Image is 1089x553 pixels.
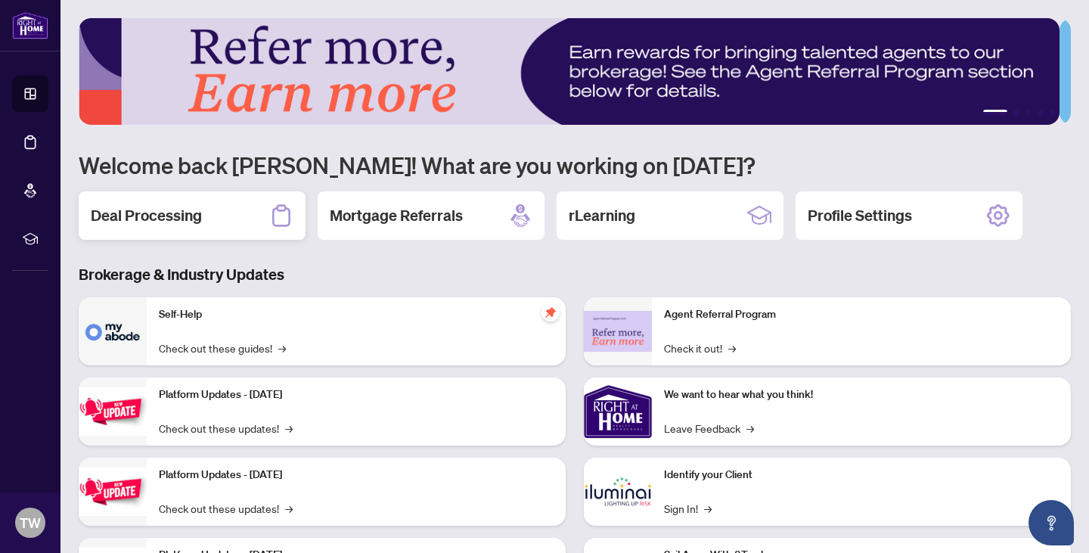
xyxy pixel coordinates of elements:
p: Agent Referral Program [664,306,1059,323]
h2: Deal Processing [91,205,202,226]
p: Identify your Client [664,467,1059,483]
button: 4 [1038,110,1044,116]
button: 2 [1013,110,1019,116]
p: Platform Updates - [DATE] [159,387,554,403]
a: Check out these updates!→ [159,420,293,436]
h2: Profile Settings [808,205,912,226]
h2: Mortgage Referrals [330,205,463,226]
p: Self-Help [159,306,554,323]
h2: rLearning [569,205,635,226]
img: Agent Referral Program [584,311,652,353]
button: 3 [1025,110,1032,116]
span: → [704,500,712,517]
span: → [746,420,754,436]
img: We want to hear what you think! [584,377,652,446]
span: → [285,420,293,436]
h3: Brokerage & Industry Updates [79,264,1071,285]
h1: Welcome back [PERSON_NAME]! What are you working on [DATE]? [79,151,1071,179]
a: Leave Feedback→ [664,420,754,436]
button: 5 [1050,110,1056,116]
img: Platform Updates - July 21, 2025 [79,387,147,435]
a: Check it out!→ [664,340,736,356]
a: Check out these guides!→ [159,340,286,356]
button: 1 [983,110,1007,116]
span: → [278,340,286,356]
span: → [285,500,293,517]
button: Open asap [1028,500,1074,545]
span: pushpin [541,303,560,322]
img: Slide 0 [79,18,1060,125]
span: TW [20,512,41,533]
p: We want to hear what you think! [664,387,1059,403]
img: Identify your Client [584,458,652,526]
img: logo [12,11,48,39]
p: Platform Updates - [DATE] [159,467,554,483]
a: Check out these updates!→ [159,500,293,517]
a: Sign In!→ [664,500,712,517]
img: Platform Updates - July 8, 2025 [79,468,147,515]
img: Self-Help [79,297,147,365]
span: → [728,340,736,356]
